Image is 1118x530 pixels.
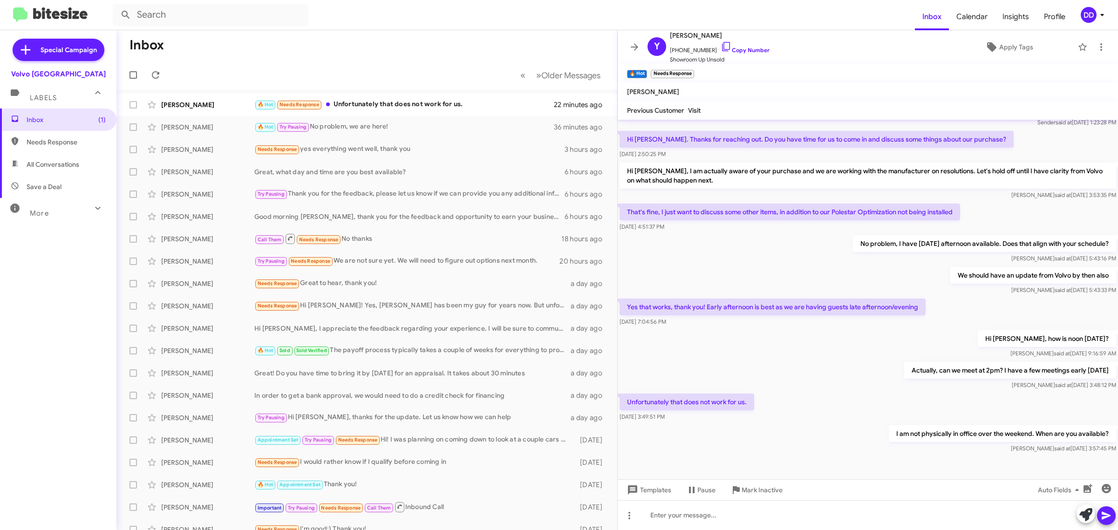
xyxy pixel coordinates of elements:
[1038,482,1083,498] span: Auto Fields
[618,482,679,498] button: Templates
[254,412,571,423] div: Hi [PERSON_NAME], thanks for the update. Let us know how we can help
[258,482,273,488] span: 🔥 Hot
[620,131,1014,148] p: Hi [PERSON_NAME]. Thanks for reaching out. Do you have time for us to come in and discuss some th...
[254,368,571,378] div: Great! Do you have time to bring it by [DATE] for an appraisal. It takes about 30 minutes
[679,482,723,498] button: Pause
[950,267,1116,284] p: We should have an update from Volvo by then also
[161,257,254,266] div: [PERSON_NAME]
[41,45,97,54] span: Special Campaign
[688,106,701,115] span: Visit
[258,191,285,197] span: Try Pausing
[1011,286,1116,293] span: [PERSON_NAME] [DATE] 5:43:33 PM
[515,66,531,85] button: Previous
[161,145,254,154] div: [PERSON_NAME]
[620,299,926,315] p: Yes that works, thank you! Early afternoon is best as we are having guests late afternoon/evening
[254,256,559,266] div: We are not sure yet. We will need to figure out options next month.
[258,258,285,264] span: Try Pausing
[279,482,320,488] span: Appointment Set
[559,257,610,266] div: 20 hours ago
[651,70,694,78] small: Needs Response
[571,480,610,489] div: [DATE]
[1011,445,1116,452] span: [PERSON_NAME] [DATE] 3:57:45 PM
[291,258,330,264] span: Needs Response
[254,324,571,333] div: Hi [PERSON_NAME], I appreciate the feedback regarding your experience. I will be sure to communic...
[27,137,106,147] span: Needs Response
[554,122,610,132] div: 36 minutes ago
[1012,381,1116,388] span: [PERSON_NAME] [DATE] 3:48:12 PM
[565,167,610,177] div: 6 hours ago
[571,279,610,288] div: a day ago
[999,39,1033,55] span: Apply Tags
[721,47,770,54] a: Copy Number
[571,503,610,512] div: [DATE]
[254,167,565,177] div: Great, what day and time are you best available?
[1037,119,1116,126] span: Sender [DATE] 1:23:28 PM
[531,66,606,85] button: Next
[904,362,1116,379] p: Actually, can we meet at 2pm? I have a few meetings early [DATE]
[254,345,571,356] div: The payoff process typically takes a couple of weeks for everything to properly process. If you h...
[161,301,254,311] div: [PERSON_NAME]
[27,115,106,124] span: Inbox
[1055,255,1071,262] span: said at
[1056,119,1072,126] span: said at
[571,458,610,467] div: [DATE]
[697,482,716,498] span: Pause
[161,346,254,355] div: [PERSON_NAME]
[98,115,106,124] span: (1)
[367,505,391,511] span: Call Them
[889,425,1116,442] p: I am not physically in office over the weekend. When are you available?
[254,233,561,245] div: No thanks
[571,301,610,311] div: a day ago
[161,413,254,422] div: [PERSON_NAME]
[13,39,104,61] a: Special Campaign
[1011,191,1116,198] span: [PERSON_NAME] [DATE] 3:53:35 PM
[853,235,1116,252] p: No problem, I have [DATE] afternoon available. Does that align with your schedule?
[254,99,554,110] div: Unfortunately that does not work for us.
[254,479,571,490] div: Thank you!
[279,102,319,108] span: Needs Response
[1010,350,1116,357] span: [PERSON_NAME] [DATE] 9:16:59 AM
[1036,3,1073,30] a: Profile
[11,69,106,79] div: Volvo [GEOGRAPHIC_DATA]
[995,3,1036,30] a: Insights
[161,435,254,445] div: [PERSON_NAME]
[161,503,254,512] div: [PERSON_NAME]
[1055,191,1071,198] span: said at
[258,459,297,465] span: Needs Response
[254,278,571,289] div: Great to hear, thank you!
[620,394,754,410] p: Unfortunately that does not work for us.
[254,212,565,221] div: Good morning [PERSON_NAME], thank you for the feedback and opportunity to earn your business!
[254,457,571,468] div: I would rather know if I qualify before coming in
[620,318,666,325] span: [DATE] 7:04:56 PM
[536,69,541,81] span: »
[161,167,254,177] div: [PERSON_NAME]
[565,145,610,154] div: 3 hours ago
[571,324,610,333] div: a day ago
[296,347,327,353] span: Sold Verified
[627,88,679,96] span: [PERSON_NAME]
[620,163,1116,189] p: Hi [PERSON_NAME], I am actually aware of your purchase and we are working with the manufacturer o...
[670,30,770,41] span: [PERSON_NAME]
[565,212,610,221] div: 6 hours ago
[541,70,600,81] span: Older Messages
[978,330,1116,347] p: Hi [PERSON_NAME], how is noon [DATE]?
[258,146,297,152] span: Needs Response
[321,505,361,511] span: Needs Response
[742,482,783,498] span: Mark Inactive
[949,3,995,30] span: Calendar
[113,4,308,26] input: Search
[254,435,571,445] div: Hi! I was planning on coming down to look at a couple cars I was interested in but it looked like...
[515,66,606,85] nav: Page navigation example
[338,437,378,443] span: Needs Response
[254,300,571,311] div: Hi [PERSON_NAME]! Yes, [PERSON_NAME] has been my guy for years now. But unfortunately the EX90 is...
[1055,381,1071,388] span: said at
[1030,482,1090,498] button: Auto Fields
[620,204,960,220] p: That's fine, I just want to discuss some other items, in addition to our Polestar Optimization no...
[161,368,254,378] div: [PERSON_NAME]
[915,3,949,30] a: Inbox
[1055,286,1071,293] span: said at
[561,234,610,244] div: 18 hours ago
[1081,7,1097,23] div: DD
